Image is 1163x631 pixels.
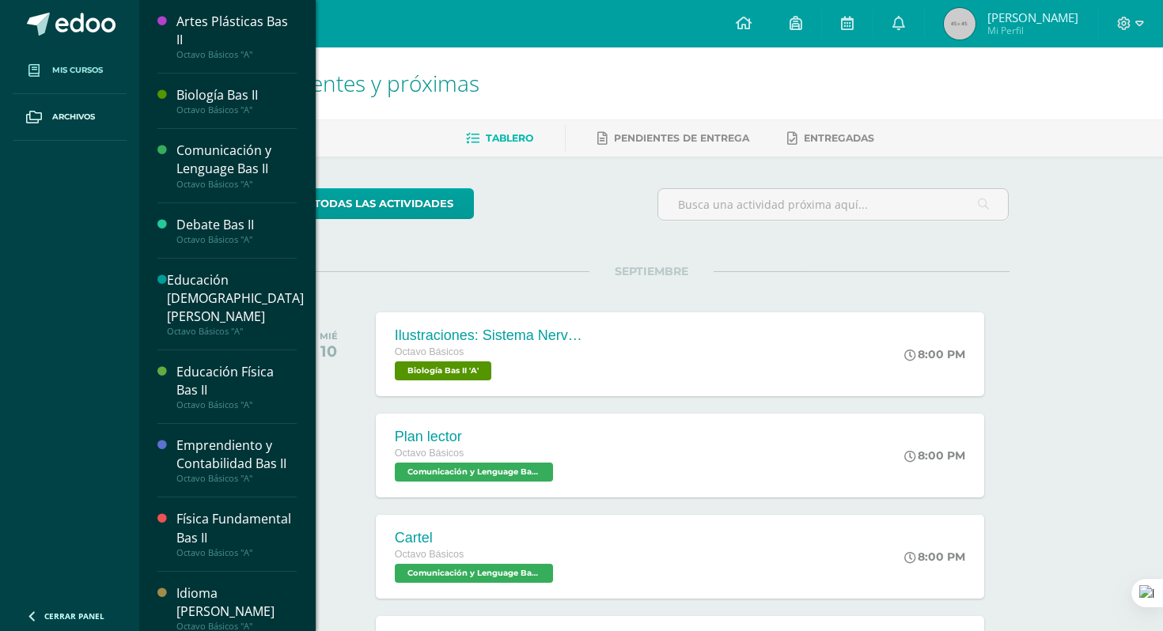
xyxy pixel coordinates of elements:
a: Tablero [466,126,533,151]
div: Octavo Básicos "A" [176,49,297,60]
span: SEPTIEMBRE [589,264,714,278]
a: Pendientes de entrega [597,126,749,151]
span: Pendientes de entrega [614,132,749,144]
div: Biología Bas II [176,86,297,104]
a: Artes Plásticas Bas IIOctavo Básicos "A" [176,13,297,60]
a: Entregadas [787,126,874,151]
div: Artes Plásticas Bas II [176,13,297,49]
a: Física Fundamental Bas IIOctavo Básicos "A" [176,510,297,557]
div: 8:00 PM [904,347,965,361]
a: Emprendiento y Contabilidad Bas IIOctavo Básicos "A" [176,436,297,484]
div: Educación Física Bas II [176,363,297,399]
div: 10 [320,342,338,361]
div: Octavo Básicos "A" [176,547,297,558]
span: Octavo Básicos [395,346,464,357]
img: 45x45 [944,8,975,40]
div: Ilustraciones: Sistema Nervioso [395,327,585,344]
span: Mi Perfil [987,24,1078,37]
span: Biología Bas II 'A' [395,361,491,380]
span: Archivos [52,111,95,123]
div: Octavo Básicos "A" [176,473,297,484]
span: Octavo Básicos [395,448,464,459]
div: Educación [DEMOGRAPHIC_DATA][PERSON_NAME] [167,271,304,326]
span: Comunicación y Lenguage Bas II 'A' [395,564,553,583]
input: Busca una actividad próxima aquí... [658,189,1009,220]
a: Archivos [13,94,127,141]
a: Mis cursos [13,47,127,94]
a: todas las Actividades [294,188,474,219]
span: Comunicación y Lenguage Bas II 'A' [395,463,553,482]
a: Educación [DEMOGRAPHIC_DATA][PERSON_NAME]Octavo Básicos "A" [167,271,304,337]
span: [PERSON_NAME] [987,9,1078,25]
span: Tablero [486,132,533,144]
div: Plan lector [395,429,557,445]
span: Mis cursos [52,64,103,77]
div: Octavo Básicos "A" [167,326,304,337]
div: Cartel [395,530,557,546]
span: Octavo Básicos [395,549,464,560]
div: MIÉ [320,331,338,342]
div: 8:00 PM [904,550,965,564]
div: Comunicación y Lenguage Bas II [176,142,297,178]
div: Emprendiento y Contabilidad Bas II [176,436,297,473]
div: Física Fundamental Bas II [176,510,297,546]
div: Octavo Básicos "A" [176,104,297,115]
span: Cerrar panel [44,610,104,622]
div: Debate Bas II [176,216,297,234]
div: Octavo Básicos "A" [176,399,297,410]
div: 8:00 PM [904,448,965,463]
div: Idioma [PERSON_NAME] [176,584,297,621]
a: Educación Física Bas IIOctavo Básicos "A" [176,363,297,410]
a: Debate Bas IIOctavo Básicos "A" [176,216,297,245]
a: Comunicación y Lenguage Bas IIOctavo Básicos "A" [176,142,297,189]
span: Actividades recientes y próximas [158,68,479,98]
a: Biología Bas IIOctavo Básicos "A" [176,86,297,115]
div: Octavo Básicos "A" [176,179,297,190]
div: Octavo Básicos "A" [176,234,297,245]
span: Entregadas [804,132,874,144]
